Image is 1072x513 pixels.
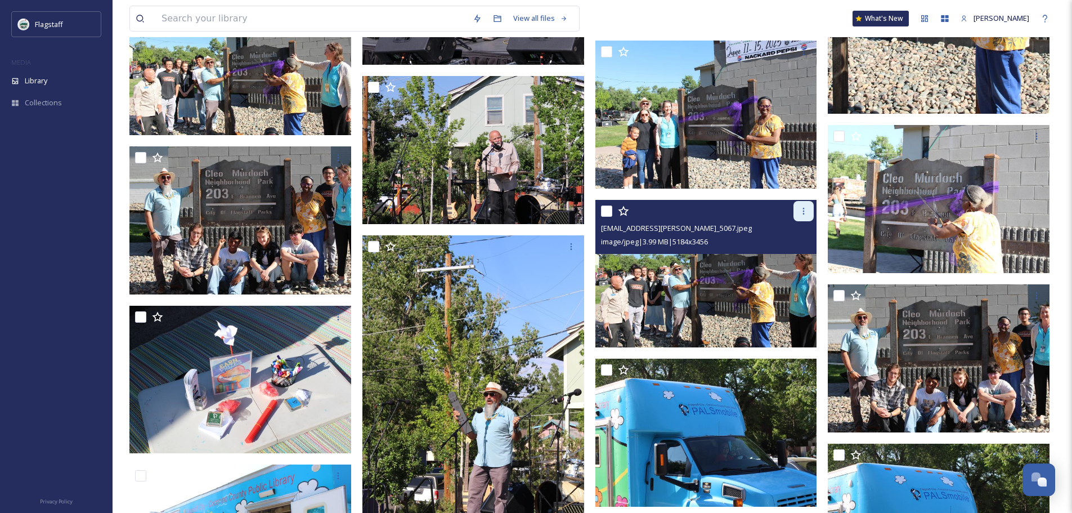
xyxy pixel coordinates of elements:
a: What's New [853,11,909,26]
span: Library [25,75,47,86]
img: ext_1749743654.202361_Grace.benally@flagstaffaz.gov-IMG_5067.jpeg [595,200,817,348]
span: Flagstaff [35,19,63,29]
img: ext_1749743653.245979_Grace.benally@flagstaffaz.gov-IMG_5073.jpeg [129,146,351,295]
span: Collections [25,97,62,108]
a: Privacy Policy [40,494,73,507]
img: ext_1749743680.332301_Grace.benally@flagstaffaz.gov-IMG_5040.jpeg [362,76,584,224]
img: images%20%282%29.jpeg [18,19,29,30]
span: MEDIA [11,58,31,66]
img: ext_1749743661.703068_Grace.benally@flagstaffaz.gov-IMG_5059.jpeg [595,41,817,189]
button: Open Chat [1022,463,1055,496]
span: [EMAIL_ADDRESS][PERSON_NAME]_5067.jpeg [601,223,752,233]
input: Search your library [156,6,467,31]
img: ext_1749743649.787456_Grace.benally@flagstaffaz.gov-IMG_5106.jpeg [129,306,351,454]
img: ext_1749743651.41759_Grace.benally@flagstaffaz.gov-IMG_5077.jpeg [595,359,817,507]
span: image/jpeg | 3.99 MB | 5184 x 3456 [601,237,708,247]
a: View all files [508,7,573,29]
span: [PERSON_NAME] [974,13,1029,23]
img: ext_1749743653.79044_Grace.benally@flagstaffaz.gov-IMG_5072.jpeg [828,284,1049,432]
img: ext_1749743658.385817_Grace.benally@flagstaffaz.gov-IMG_5063.jpeg [828,125,1049,273]
a: [PERSON_NAME] [955,7,1035,29]
span: Privacy Policy [40,498,73,505]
